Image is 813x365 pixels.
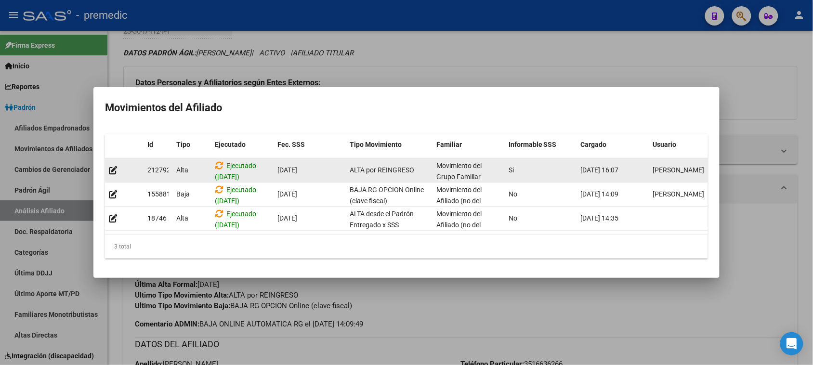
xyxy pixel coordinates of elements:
span: Fec. SSS [277,141,305,148]
span: Familiar [436,141,462,148]
span: Ejecutado ([DATE]) [215,162,256,181]
span: Tipo [176,141,190,148]
datatable-header-cell: Tipo Movimiento [346,134,433,155]
div: 3 total [105,235,708,259]
span: Alta [176,214,188,222]
span: [DATE] 16:07 [581,166,619,174]
span: No [509,190,517,198]
div: Open Intercom Messenger [780,332,803,355]
span: BAJA RG OPCION Online (clave fiscal) [350,186,424,205]
span: [DATE] 14:09 [581,190,619,198]
datatable-header-cell: Cargado [577,134,649,155]
span: 155881 [147,190,170,198]
span: 18746 [147,214,167,222]
span: Ejecutado [215,141,246,148]
span: Informable SSS [509,141,557,148]
span: Baja [176,190,190,198]
span: [DATE] [277,190,297,198]
datatable-header-cell: Usuario [649,134,721,155]
span: Ejecutado ([DATE]) [215,210,256,229]
span: [DATE] [277,166,297,174]
span: ALTA desde el Padrón Entregado x SSS [350,210,414,229]
span: Alta [176,166,188,174]
span: Tipo Movimiento [350,141,402,148]
datatable-header-cell: Id [144,134,172,155]
datatable-header-cell: Familiar [433,134,505,155]
datatable-header-cell: Tipo [172,134,211,155]
h2: Movimientos del Afiliado [105,99,708,117]
span: ALTA por REINGRESO [350,166,414,174]
span: [DATE] [277,214,297,222]
span: Ejecutado ([DATE]) [215,186,256,205]
datatable-header-cell: Informable SSS [505,134,577,155]
span: Movimiento del Afiliado (no del grupo) [436,186,482,216]
datatable-header-cell: Fec. SSS [274,134,346,155]
span: Id [147,141,153,148]
span: [PERSON_NAME] [653,190,705,198]
span: [PERSON_NAME] [653,166,705,174]
span: [DATE] 14:35 [581,214,619,222]
span: Movimiento del Grupo Familiar [436,162,482,181]
span: Movimiento del Afiliado (no del grupo) [436,210,482,240]
datatable-header-cell: Ejecutado [211,134,274,155]
span: Usuario [653,141,677,148]
span: No [509,214,517,222]
span: Si [509,166,514,174]
span: 212792 [147,166,170,174]
span: Cargado [581,141,607,148]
